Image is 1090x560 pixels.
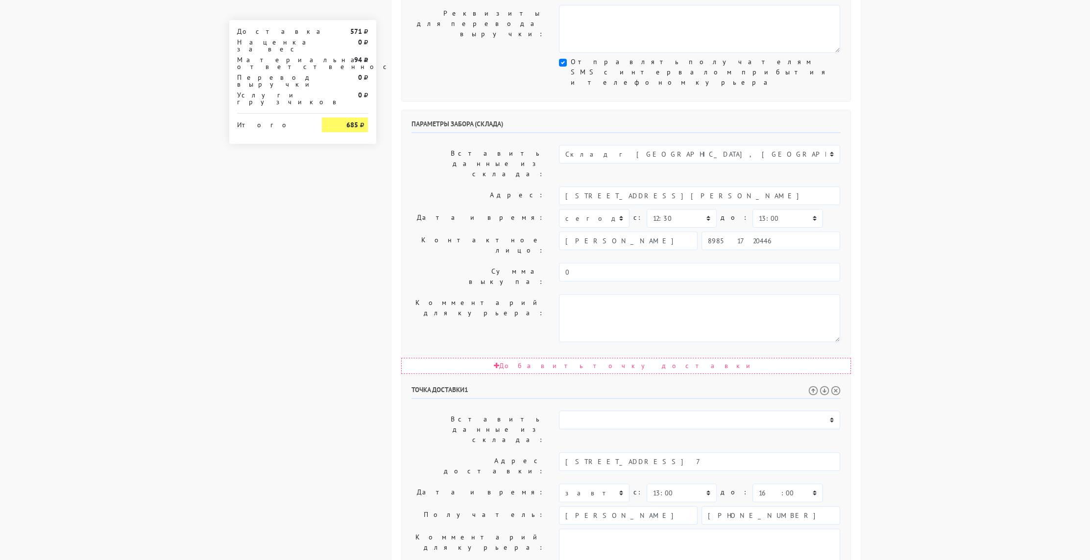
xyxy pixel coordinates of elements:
strong: 94 [354,55,362,64]
span: 1 [464,385,468,394]
strong: 0 [358,73,362,82]
label: Контактное лицо: [404,232,552,259]
label: c: [633,209,643,226]
label: Комментарий для курьера: [404,294,552,342]
label: c: [633,484,643,501]
input: Телефон [702,232,840,250]
label: Дата и время: [404,484,552,502]
label: Получатель: [404,506,552,525]
div: Услуги грузчиков [230,92,315,105]
input: Имя [559,232,698,250]
input: Имя [559,506,698,525]
strong: 571 [350,27,362,36]
div: Перевод выручки [230,74,315,88]
label: Сумма выкупа: [404,263,552,290]
label: Адрес доставки: [404,452,552,480]
div: Наценка за вес [230,39,315,52]
h6: Точка доставки [412,386,841,399]
label: до: [721,484,749,501]
div: Добавить точку доставки [401,358,851,374]
label: до: [721,209,749,226]
label: Отправлять получателям SMS с интервалом прибытия и телефоном курьера [571,57,840,88]
label: Дата и время: [404,209,552,228]
h6: Параметры забора (склада) [412,120,841,133]
label: Вставить данные из склада: [404,411,552,448]
label: Адрес: [404,187,552,205]
strong: 0 [358,91,362,99]
input: Телефон [702,506,840,525]
strong: 0 [358,38,362,47]
div: Доставка [230,28,315,35]
label: Реквизиты для перевода выручки: [404,5,552,53]
div: Материальная ответственность [230,56,315,70]
strong: 685 [346,120,358,129]
div: Итого [237,117,308,128]
label: Вставить данные из склада: [404,145,552,183]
